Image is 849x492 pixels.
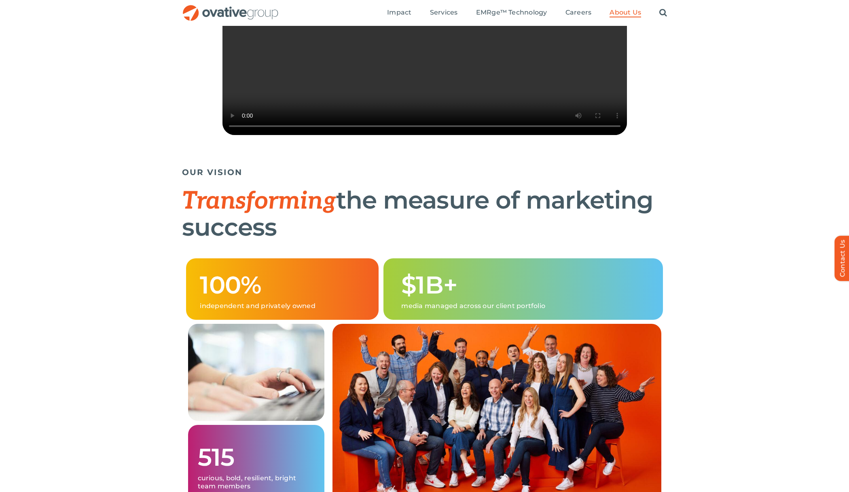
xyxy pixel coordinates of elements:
[565,8,592,17] a: Careers
[182,187,667,240] h1: the measure of marketing success
[401,272,649,298] h1: $1B+
[200,272,365,298] h1: 100%
[198,474,315,490] p: curious, bold, resilient, bright team members
[430,8,458,17] a: Services
[610,8,641,17] a: About Us
[182,4,279,12] a: OG_Full_horizontal_RGB
[200,302,365,310] p: independent and privately owned
[182,167,667,177] h5: OUR VISION
[182,187,336,216] span: Transforming
[659,8,667,17] a: Search
[387,8,411,17] a: Impact
[476,8,547,17] a: EMRge™ Technology
[198,444,315,470] h1: 515
[188,324,324,421] img: About Us – Grid 1
[401,302,649,310] p: media managed across our client portfolio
